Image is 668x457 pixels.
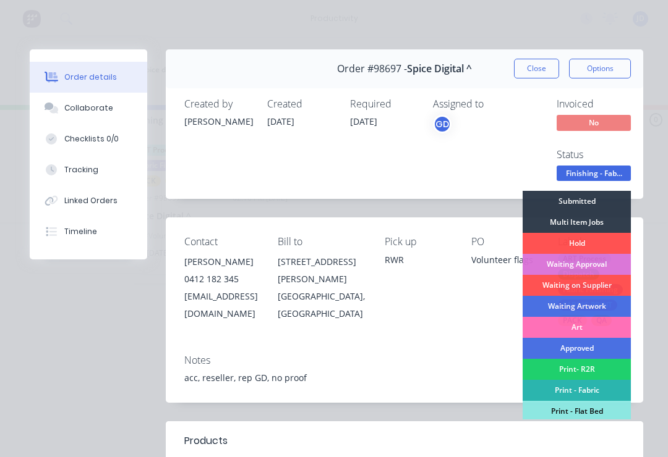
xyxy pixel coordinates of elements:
div: Waiting Approval [523,254,631,275]
div: PO [471,236,538,248]
span: Order #98697 - [337,63,407,75]
div: Products [184,434,228,448]
button: Options [569,59,631,78]
div: [STREET_ADDRESS] [278,253,365,270]
div: Pick up [385,236,452,248]
div: Notes [184,354,625,366]
button: Linked Orders [30,185,147,216]
button: Order details [30,62,147,93]
div: Bill to [278,236,365,248]
div: RWR [385,253,452,266]
div: Required [350,98,418,110]
div: Order details [64,72,117,83]
div: Approved [523,338,631,359]
div: [EMAIL_ADDRESS][DOMAIN_NAME] [184,288,258,322]
div: Hold [523,233,631,254]
button: Tracking [30,154,147,185]
button: Close [514,59,559,78]
div: Submitted [523,191,631,212]
span: Finishing - Fab... [557,166,631,181]
span: No [557,115,631,130]
div: Status [557,149,649,161]
button: GD [433,115,452,133]
span: Spice Digital ^ [407,63,472,75]
div: Collaborate [64,103,113,114]
div: Tracking [64,164,98,175]
div: Waiting on Supplier [523,275,631,296]
div: Print- R2R [523,359,631,380]
div: Multi Item Jobs [523,212,631,233]
div: Linked Orders [64,195,118,206]
div: Art [523,317,631,338]
div: [PERSON_NAME]0412 182 345[EMAIL_ADDRESS][DOMAIN_NAME] [184,253,258,322]
button: Collaborate [30,93,147,124]
button: Finishing - Fab... [557,166,631,184]
div: Invoiced [557,98,649,110]
div: [STREET_ADDRESS][PERSON_NAME][GEOGRAPHIC_DATA], [GEOGRAPHIC_DATA] [278,253,365,322]
div: Print - Flat Bed [523,401,631,422]
div: Checklists 0/0 [64,133,119,145]
div: Volunteer flags [471,253,538,270]
div: Contact [184,236,258,248]
div: Assigned to [433,98,557,110]
div: [PERSON_NAME] [184,115,252,128]
div: Print - Fabric [523,380,631,401]
span: [DATE] [350,115,377,127]
div: Created by [184,98,252,110]
div: Waiting Artwork [523,296,631,317]
span: [DATE] [267,115,294,127]
div: 0412 182 345 [184,270,258,288]
button: Checklists 0/0 [30,124,147,154]
div: acc, reseller, rep GD, no proof [184,371,625,384]
div: [PERSON_NAME] [184,253,258,270]
div: Created [267,98,335,110]
div: [PERSON_NAME][GEOGRAPHIC_DATA], [GEOGRAPHIC_DATA] [278,270,365,322]
div: Timeline [64,226,97,237]
button: Timeline [30,216,147,247]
